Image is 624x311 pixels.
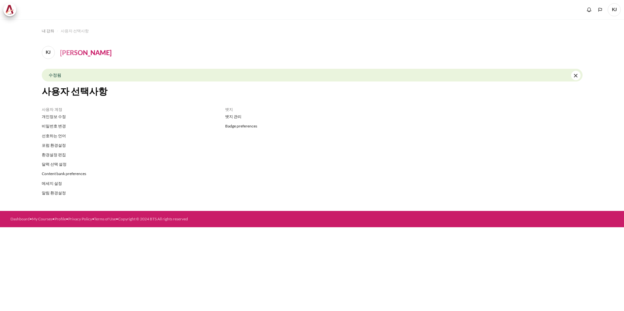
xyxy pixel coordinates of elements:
[42,112,215,122] a: 개인정보 수정
[61,27,89,35] a: 사용자 선택사항
[608,3,621,16] span: KJ
[225,107,399,112] h4: 뱃지
[42,179,215,188] a: 메세지 설정
[42,150,215,159] a: 환경설정 편집
[42,131,215,141] a: 선호하는 언어
[55,216,66,221] a: Profile
[42,46,57,59] a: KJ
[61,28,89,34] span: 사용자 선택사항
[42,46,55,59] span: KJ
[32,216,52,221] a: My Courses
[42,69,583,81] div: 수정됨
[225,122,399,129] a: Badge preferences
[42,107,215,112] h4: 사용자 계정
[10,216,30,221] a: Dashboard
[225,112,399,122] a: 뱃지 관리
[595,5,605,15] button: Languages
[42,28,54,34] span: 내 강좌
[94,216,116,221] a: Terms of Use
[42,122,215,131] a: 비밀번호 변경
[584,5,594,15] div: Show notification window with no new notifications
[68,216,92,221] a: Privacy Policy
[42,85,583,97] h2: 사용자 선택사항
[42,188,215,196] a: 알림 환경설정
[5,5,14,15] img: Architeck
[42,141,215,150] a: 포럼 환경설정
[42,160,215,169] a: 달력 선택 설정
[118,216,188,221] a: Copyright © 2024 BTS All rights reserved
[42,26,583,36] nav: 내비게이션 바
[608,3,621,16] a: 사용자 메뉴
[3,3,20,16] a: Architeck Architeck
[10,216,349,222] div: • • • • •
[42,27,54,35] a: 내 강좌
[42,169,215,179] a: Content bank preferences
[60,48,112,57] h4: [PERSON_NAME]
